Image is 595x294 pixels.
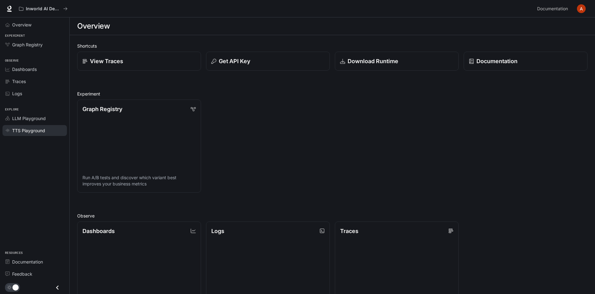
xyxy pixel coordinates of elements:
[82,227,115,235] p: Dashboards
[50,281,64,294] button: Close drawer
[2,19,67,30] a: Overview
[82,175,196,187] p: Run A/B tests and discover which variant best improves your business metrics
[219,57,250,65] p: Get API Key
[535,2,573,15] a: Documentation
[26,6,61,12] p: Inworld AI Demos
[12,41,43,48] span: Graph Registry
[12,90,22,97] span: Logs
[577,4,586,13] img: User avatar
[2,113,67,124] a: LLM Playground
[90,57,123,65] p: View Traces
[575,2,588,15] button: User avatar
[2,125,67,136] a: TTS Playground
[77,91,588,97] h2: Experiment
[2,39,67,50] a: Graph Registry
[476,57,518,65] p: Documentation
[206,52,330,71] button: Get API Key
[348,57,398,65] p: Download Runtime
[12,66,37,72] span: Dashboards
[537,5,568,13] span: Documentation
[12,21,31,28] span: Overview
[2,76,67,87] a: Traces
[12,78,26,85] span: Traces
[16,2,70,15] button: All workspaces
[82,105,122,113] p: Graph Registry
[2,88,67,99] a: Logs
[77,43,588,49] h2: Shortcuts
[335,52,459,71] a: Download Runtime
[12,271,32,277] span: Feedback
[211,227,224,235] p: Logs
[2,256,67,267] a: Documentation
[340,227,358,235] p: Traces
[12,259,43,265] span: Documentation
[77,100,201,193] a: Graph RegistryRun A/B tests and discover which variant best improves your business metrics
[12,115,46,122] span: LLM Playground
[2,64,67,75] a: Dashboards
[77,20,110,32] h1: Overview
[77,212,588,219] h2: Observe
[464,52,588,71] a: Documentation
[77,52,201,71] a: View Traces
[12,127,45,134] span: TTS Playground
[12,284,19,291] span: Dark mode toggle
[2,268,67,279] a: Feedback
